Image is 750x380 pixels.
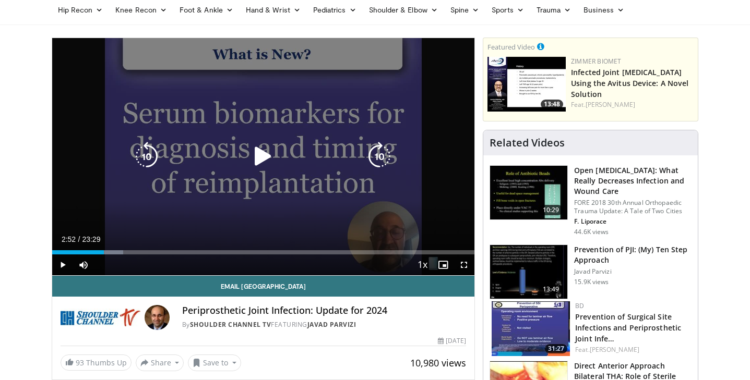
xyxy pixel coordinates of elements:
[574,228,609,236] p: 44.6K views
[574,217,692,226] p: F. Liporace
[454,254,474,275] button: Fullscreen
[574,199,692,215] p: FORE 2018 30th Annual Orthopaedic Trauma Update: A Tale of Two Cities
[410,357,466,369] span: 10,980 views
[490,165,692,236] a: 10:29 Open [MEDICAL_DATA]: What Really Decreases Infection and Wound Care FORE 2018 30th Annual O...
[487,57,566,112] img: 6109daf6-8797-4a77-88a1-edd099c0a9a9.150x105_q85_crop-smart_upscale.jpg
[82,235,100,243] span: 23:29
[574,278,609,286] p: 15.9K views
[571,57,621,66] a: Zimmer Biomet
[541,100,563,109] span: 13:48
[438,336,466,346] div: [DATE]
[490,166,567,220] img: ded7be61-cdd8-40fc-98a3-de551fea390e.150x105_q85_crop-smart_upscale.jpg
[571,100,694,109] div: Feat.
[487,42,535,52] small: Featured Video
[492,301,570,356] img: bdb02266-35f1-4bde-b55c-158a878fcef6.150x105_q85_crop-smart_upscale.jpg
[136,354,184,371] button: Share
[571,67,688,99] a: Infected Joint [MEDICAL_DATA] Using the Avitus Device: A Novel Solution
[52,250,475,254] div: Progress Bar
[61,354,132,371] a: 93 Thumbs Up
[412,254,433,275] button: Playback Rate
[586,100,635,109] a: [PERSON_NAME]
[575,301,584,310] a: BD
[574,267,692,276] p: Javad Parvizi
[62,235,76,243] span: 2:52
[492,301,570,356] a: 31:27
[539,205,564,215] span: 10:29
[76,358,84,367] span: 93
[52,276,475,297] a: Email [GEOGRAPHIC_DATA]
[574,244,692,265] h3: Prevention of PJI: (My) Ten Step Approach
[188,354,241,371] button: Save to
[574,165,692,197] h3: Open [MEDICAL_DATA]: What Really Decreases Infection and Wound Care
[190,320,271,329] a: Shoulder Channel TV
[490,245,567,299] img: 300aa6cd-3a47-4862-91a3-55a981c86f57.150x105_q85_crop-smart_upscale.jpg
[487,57,566,112] a: 13:48
[61,305,140,330] img: Shoulder Channel TV
[182,320,466,329] div: By FEATURING
[433,254,454,275] button: Enable picture-in-picture mode
[590,345,639,354] a: [PERSON_NAME]
[52,38,475,276] video-js: Video Player
[490,137,565,149] h4: Related Videos
[545,344,567,353] span: 31:27
[490,244,692,300] a: 13:49 Prevention of PJI: (My) Ten Step Approach Javad Parvizi 15.9K views
[575,312,681,344] a: Prevention of Surgical Site Infections and Periprosthetic Joint Infe…
[307,320,356,329] a: Javad Parvizi
[52,254,73,275] button: Play
[73,254,94,275] button: Mute
[78,235,80,243] span: /
[182,305,466,316] h4: Periprosthetic Joint Infection: Update for 2024
[575,345,689,354] div: Feat.
[145,305,170,330] img: Avatar
[539,284,564,295] span: 13:49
